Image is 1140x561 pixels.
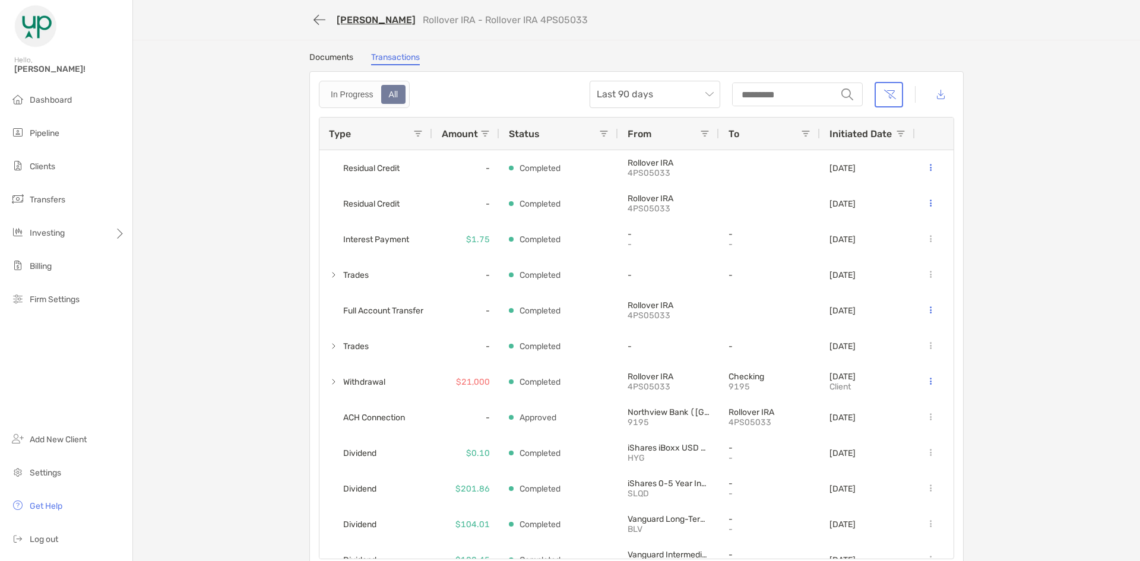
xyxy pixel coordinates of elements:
p: SLQD [628,489,710,499]
p: 9195 [628,417,710,427]
p: Completed [520,517,560,532]
p: - [628,229,710,239]
img: billing icon [11,258,25,272]
img: Zoe Logo [14,5,57,47]
p: $104.01 [455,517,490,532]
p: - [628,270,710,280]
span: Transfers [30,195,65,205]
p: - [729,524,810,534]
span: Residual Credit [343,159,400,178]
span: Get Help [30,501,62,511]
span: [PERSON_NAME]! [14,64,125,74]
p: 4PS05033 [628,382,710,392]
p: $1.75 [466,232,490,247]
p: Checking [729,372,810,382]
p: Completed [520,339,560,354]
p: - [628,341,710,351]
div: In Progress [324,86,380,103]
span: Status [509,128,540,140]
p: - [729,489,810,499]
span: Last 90 days [597,81,713,107]
img: investing icon [11,225,25,239]
span: Full Account Transfer [343,301,423,321]
p: 4PS05033 [729,417,810,427]
p: - [628,239,710,249]
a: Transactions [371,52,420,65]
div: All [382,86,405,103]
span: Residual Credit [343,194,400,214]
p: 9195 [729,382,810,392]
img: settings icon [11,465,25,479]
span: Interest Payment [343,230,409,249]
div: - [432,293,499,328]
img: add_new_client icon [11,432,25,446]
p: BLV [628,524,710,534]
img: dashboard icon [11,92,25,106]
p: Completed [520,446,560,461]
span: ACH Connection [343,408,405,427]
p: 4PS05033 [628,310,710,321]
div: - [432,400,499,435]
p: HYG [628,453,710,463]
p: - [729,443,810,453]
img: clients icon [11,159,25,173]
p: Vanguard Long-Term Bond ETF [628,514,710,524]
p: Completed [520,268,560,283]
p: Vanguard Intermediate-Term Bond ETF [628,550,710,560]
span: Firm Settings [30,294,80,305]
p: Completed [520,196,560,211]
span: Initiated Date [829,128,892,140]
p: $21,000 [456,375,490,389]
span: From [628,128,651,140]
p: Rollover IRA [729,407,810,417]
span: Pipeline [30,128,59,138]
p: [DATE] [829,306,856,316]
span: Dashboard [30,95,72,105]
p: Approved [520,410,556,425]
img: get-help icon [11,498,25,512]
p: - [729,453,810,463]
span: Type [329,128,351,140]
p: [DATE] [829,341,856,351]
p: Rollover IRA [628,372,710,382]
p: $0.10 [466,446,490,461]
p: - [729,341,810,351]
button: Clear filters [875,82,903,107]
p: - [729,270,810,280]
div: - [432,150,499,186]
span: Trades [343,265,369,285]
p: 4PS05033 [628,168,710,178]
p: [DATE] [829,448,856,458]
p: [DATE] [829,234,856,245]
p: - [729,514,810,524]
span: Trades [343,337,369,356]
span: Dividend [343,479,376,499]
p: [DATE] [829,484,856,494]
p: Completed [520,481,560,496]
div: - [432,186,499,221]
p: iShares 0-5 Year Investment Grade Corporate Bond E [628,478,710,489]
p: [DATE] [829,270,856,280]
p: 4PS05033 [628,204,710,214]
p: [DATE] [829,372,856,382]
p: Rollover IRA [628,300,710,310]
p: Rollover IRA [628,194,710,204]
div: - [432,328,499,364]
p: [DATE] [829,519,856,530]
span: Billing [30,261,52,271]
div: segmented control [319,81,410,108]
p: Rollover IRA [628,158,710,168]
span: Log out [30,534,58,544]
p: Completed [520,161,560,176]
span: Investing [30,228,65,238]
p: - [729,478,810,489]
span: Amount [442,128,478,140]
p: iShares iBoxx USD High Yield Corporate Bond ETF [628,443,710,453]
p: [DATE] [829,163,856,173]
a: Documents [309,52,353,65]
p: [DATE] [829,413,856,423]
span: Dividend [343,515,376,534]
p: - [729,550,810,560]
p: client [829,382,856,392]
p: - [729,229,810,239]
